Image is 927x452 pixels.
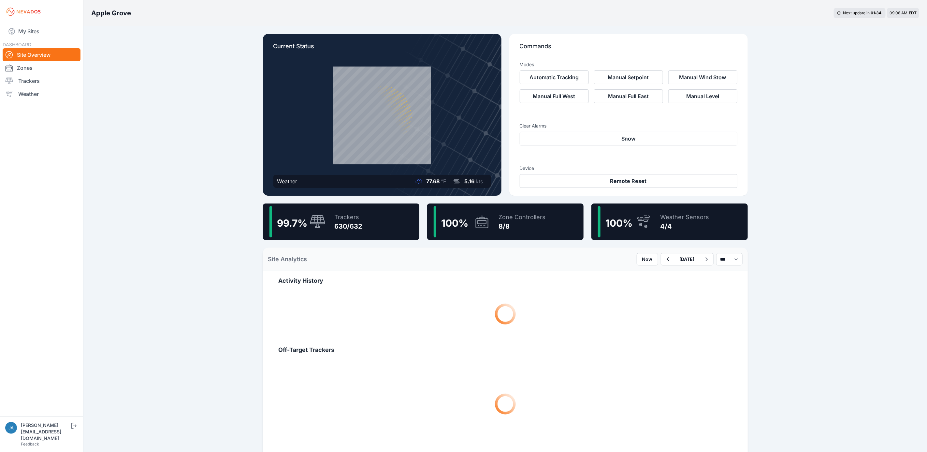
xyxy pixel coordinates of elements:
[668,70,737,84] button: Manual Wind Stow
[279,276,732,285] h2: Activity History
[3,23,80,39] a: My Sites
[674,253,700,265] button: [DATE]
[441,178,446,185] span: °F
[890,10,907,15] span: 09:08 AM
[335,213,363,222] div: Trackers
[520,174,737,188] button: Remote Reset
[476,178,483,185] span: kts
[91,8,131,18] h3: Apple Grove
[3,42,31,47] span: DASHBOARD
[427,178,440,185] span: 77.68
[499,222,546,231] div: 8/8
[594,70,663,84] button: Manual Setpoint
[637,253,658,265] button: Now
[21,442,39,446] a: Feedback
[335,222,363,231] div: 630/632
[21,422,70,442] div: [PERSON_NAME][EMAIL_ADDRESS][DOMAIN_NAME]
[5,7,42,17] img: Nevados
[660,222,709,231] div: 4/4
[594,89,663,103] button: Manual Full East
[427,203,584,240] a: 100%Zone Controllers8/8
[3,74,80,87] a: Trackers
[520,123,737,129] h3: Clear Alarms
[843,10,870,15] span: Next update in
[660,213,709,222] div: Weather Sensors
[277,217,308,229] span: 99.7 %
[520,61,534,68] h3: Modes
[3,48,80,61] a: Site Overview
[520,42,737,56] p: Commands
[277,177,297,185] div: Weather
[520,165,737,172] h3: Device
[520,89,589,103] button: Manual Full West
[871,10,882,16] div: 01 : 34
[268,255,307,264] h2: Site Analytics
[591,203,748,240] a: 100%Weather Sensors4/4
[3,87,80,100] a: Weather
[5,422,17,434] img: jakub.przychodzien@energix-group.com
[442,217,469,229] span: 100 %
[273,42,491,56] p: Current Status
[606,217,633,229] span: 100 %
[499,213,546,222] div: Zone Controllers
[263,203,419,240] a: 99.7%Trackers630/632
[909,10,917,15] span: EDT
[668,89,737,103] button: Manual Level
[520,70,589,84] button: Automatic Tracking
[279,345,732,354] h2: Off-Target Trackers
[465,178,475,185] span: 5.16
[91,5,131,22] nav: Breadcrumb
[520,132,737,145] button: Snow
[3,61,80,74] a: Zones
